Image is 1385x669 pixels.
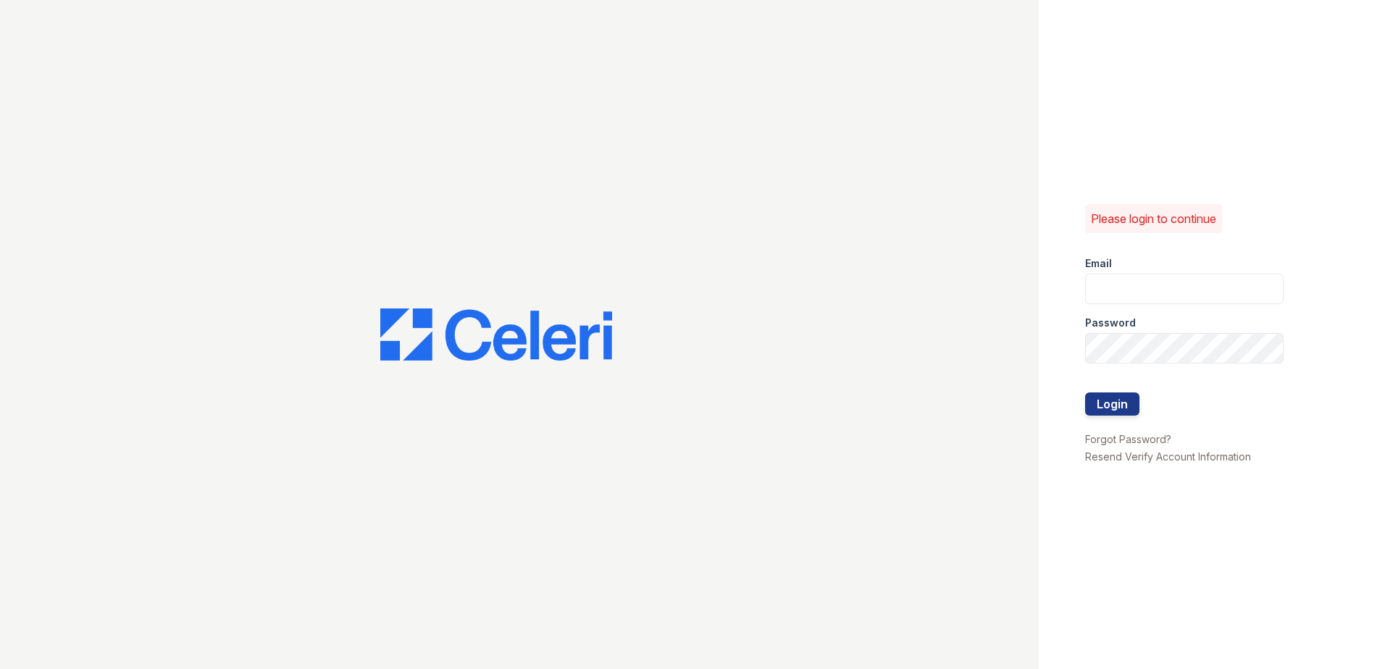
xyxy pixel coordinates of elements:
p: Please login to continue [1091,210,1216,227]
button: Login [1085,392,1139,416]
label: Email [1085,256,1112,271]
label: Password [1085,316,1136,330]
a: Resend Verify Account Information [1085,450,1251,463]
a: Forgot Password? [1085,433,1171,445]
img: CE_Logo_Blue-a8612792a0a2168367f1c8372b55b34899dd931a85d93a1a3d3e32e68fde9ad4.png [380,308,612,361]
